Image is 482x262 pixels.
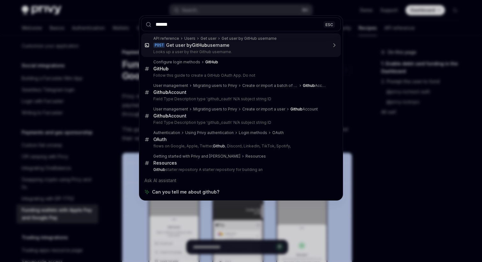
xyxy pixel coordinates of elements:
[153,130,180,135] div: Authentication
[153,167,165,172] b: Github
[153,36,179,41] div: API reference
[303,83,327,88] div: Account
[153,66,169,71] b: GitHub
[213,144,225,148] b: Github
[193,107,237,112] div: Migrating users to Privy
[184,36,195,41] div: Users
[242,83,298,88] div: Create or import a batch of users
[153,160,177,166] div: Resources
[153,137,167,142] div: OAuth
[153,89,186,95] div: Account
[153,144,327,149] p: flows on Google, Apple, Twitter, , Discord, LinkedIn, TikTok, Spotify,
[153,120,327,125] p: Field Type Description type 'github_oauth' N/A subject string ID
[153,113,186,119] div: Account
[153,43,165,48] div: POST
[201,36,216,41] div: Get user
[153,107,188,112] div: User management
[153,89,168,95] b: Github
[185,130,234,135] div: Using Privy authentication
[153,154,240,159] div: Getting started with Privy and [PERSON_NAME]
[153,49,327,54] p: Looks up a user by their Github username.
[245,154,266,159] div: Resources
[192,42,207,48] b: GitHub
[153,60,200,65] div: Configure login methods
[324,21,335,28] div: ESC
[153,83,188,88] div: User management
[153,96,327,102] p: Field Type Description type 'github_oauth' N/A subject string ID
[193,83,237,88] div: Migrating users to Privy
[152,189,219,195] span: Can you tell me about github?
[290,107,318,112] div: Account
[290,107,303,111] b: Github
[141,175,341,186] div: Ask AI assistant
[166,42,230,48] div: Get user by username
[153,167,327,172] p: starter repository A starter repository for building an
[153,113,168,118] b: Github
[239,130,267,135] div: Login methods
[242,107,285,112] div: Create or import a user
[153,73,327,78] p: Follow this guide to create a GitHub OAuth App. Do not
[205,60,218,64] b: GitHub
[222,36,277,41] div: Get user by GitHub username
[272,130,284,135] div: OAuth
[303,83,315,88] b: Github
